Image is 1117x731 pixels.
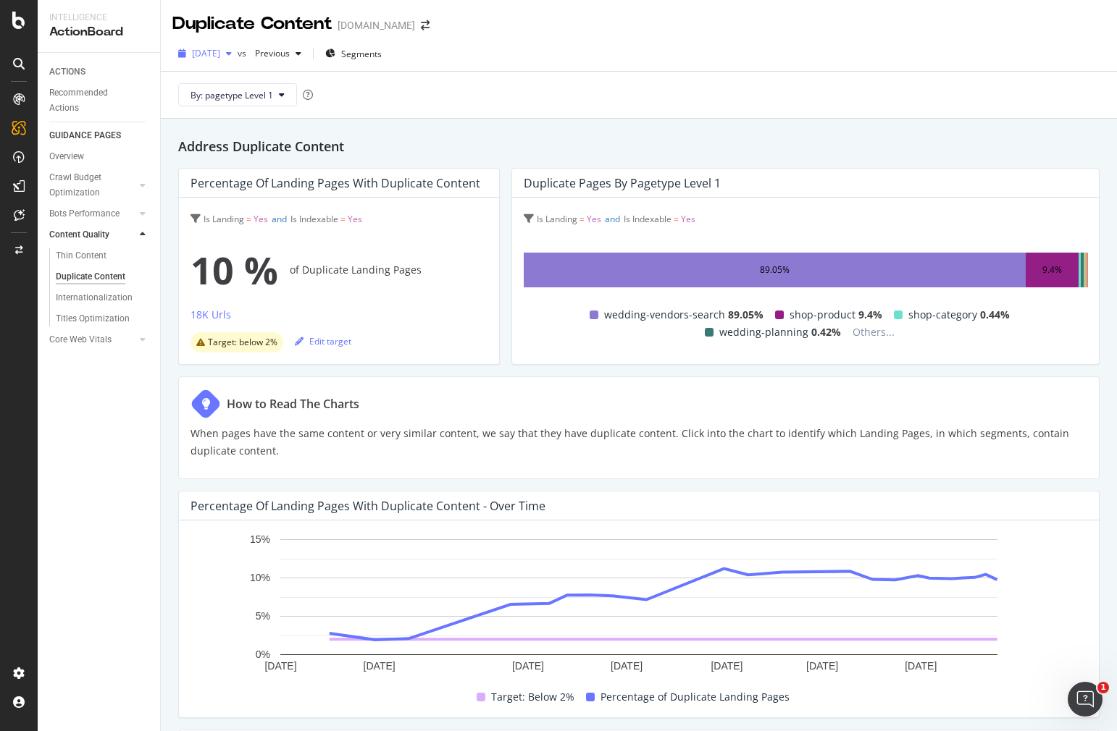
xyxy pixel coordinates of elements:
iframe: Intercom live chat [1068,682,1103,717]
span: wedding-vendors-search [604,306,725,324]
div: Duplicate Pages by pagetype Level 1 [524,176,721,190]
div: Recommended Actions [49,85,136,116]
span: 9.4% [858,306,882,324]
span: = [674,213,679,225]
text: 5% [256,611,270,622]
div: Intelligence [49,12,148,24]
span: Target: Below 2% [491,688,574,706]
span: wedding-planning [719,324,808,341]
button: Previous [249,42,307,65]
svg: A chart. [191,532,1087,677]
h2: Address Duplicate Content [178,136,1100,156]
a: GUIDANCE PAGES [49,128,150,143]
span: shop-product [790,306,855,324]
span: Target: below 2% [208,338,277,347]
button: 18K Urls [191,306,231,329]
a: Titles Optimization [56,311,150,326]
span: Is Indexable [624,213,672,225]
text: [DATE] [806,660,838,672]
span: Previous [249,47,290,59]
span: Others... [847,324,900,341]
div: Overview [49,149,84,164]
span: 0.42% [811,324,841,341]
span: 10 % [191,241,278,299]
span: vs [238,47,249,59]
span: shop-category [908,306,977,324]
span: Is Landing [537,213,577,225]
div: GUIDANCE PAGES [49,128,121,143]
div: Edit target [295,335,351,347]
div: ActionBoard [49,24,148,41]
a: Bots Performance [49,206,135,221]
div: Internationalization [56,290,133,305]
text: [DATE] [364,660,396,672]
span: By: pagetype Level 1 [191,89,273,101]
a: Crawl Budget Optimization [49,170,135,200]
div: Thin Content [56,248,106,263]
span: Yes [348,213,362,225]
a: Core Web Vitals [49,332,135,347]
span: = [580,213,585,225]
span: = [246,213,251,225]
div: Core Web Vitals [49,332,112,347]
a: Internationalization [56,290,150,305]
a: Overview [49,149,150,164]
div: Duplicate Content [172,12,332,36]
div: Content Quality [49,227,109,242]
div: Crawl Budget Optimization [49,170,125,200]
span: Yes [587,213,601,225]
text: [DATE] [264,660,296,672]
span: Yes [254,213,268,225]
span: and [605,213,620,225]
span: = [340,213,346,225]
span: Percentage of Duplicate Landing Pages [601,688,790,706]
span: and [272,213,287,225]
button: [DATE] [172,42,238,65]
span: Segments [341,48,382,60]
text: [DATE] [905,660,937,672]
button: Segments [319,42,388,65]
div: Percentage of Landing Pages with Duplicate Content [191,176,480,190]
div: Titles Optimization [56,311,130,326]
div: ACTIONS [49,64,85,80]
span: Is Indexable [290,213,338,225]
text: [DATE] [512,660,544,672]
div: arrow-right-arrow-left [421,20,430,30]
div: Percentage of Landing Pages with Duplicate Content - Over Time [191,499,545,513]
div: 9.4% [1042,261,1062,279]
text: 15% [250,534,270,546]
span: 2025 Jul. 25th [192,47,220,59]
a: Duplicate Content [56,269,150,284]
div: [DOMAIN_NAME] [338,18,415,33]
div: How to Read The Charts [227,395,359,413]
button: By: pagetype Level 1 [178,83,297,106]
text: 0% [256,649,270,661]
div: warning label [191,332,283,352]
span: 89.05% [728,306,764,324]
text: [DATE] [611,660,643,672]
span: 0.44% [980,306,1010,324]
div: 18K Urls [191,308,231,322]
div: 89.05% [760,261,790,279]
a: Recommended Actions [49,85,150,116]
p: When pages have the same content or very similar content, we say that they have duplicate content... [191,425,1087,460]
span: Yes [681,213,695,225]
text: [DATE] [711,660,742,672]
a: Thin Content [56,248,150,263]
div: Duplicate Content [56,269,125,284]
button: Edit target [295,329,351,352]
span: 1 [1097,682,1109,693]
div: of Duplicate Landing Pages [191,241,488,299]
div: Bots Performance [49,206,120,221]
span: Is Landing [204,213,244,225]
text: 10% [250,572,270,584]
a: ACTIONS [49,64,150,80]
a: Content Quality [49,227,135,242]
